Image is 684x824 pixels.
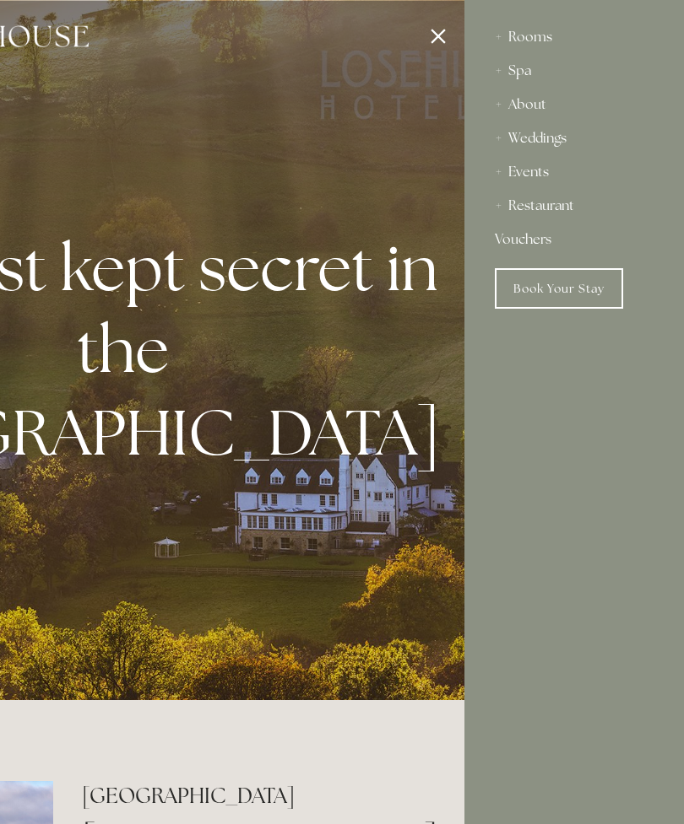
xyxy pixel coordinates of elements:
div: Events [495,155,654,189]
div: About [495,88,654,121]
div: Restaurant [495,189,654,223]
div: Weddings [495,121,654,155]
a: Book Your Stay [495,268,623,309]
div: Spa [495,54,654,88]
a: Vouchers [495,223,654,256]
div: Rooms [495,20,654,54]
